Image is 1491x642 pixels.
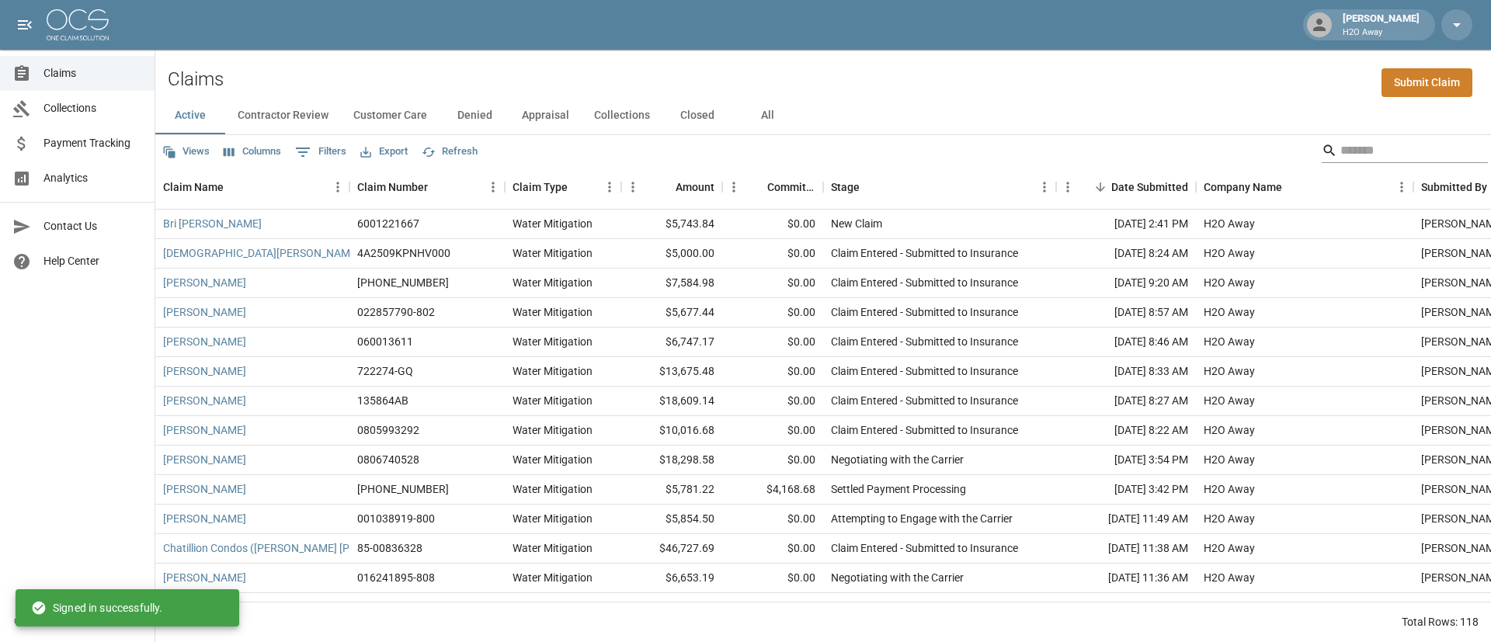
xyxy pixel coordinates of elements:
[43,218,142,234] span: Contact Us
[676,165,714,209] div: Amount
[481,175,505,199] button: Menu
[513,481,593,497] div: Water Mitigation
[357,304,435,320] div: 022857790-802
[1111,165,1188,209] div: Date Submitted
[1090,176,1111,198] button: Sort
[1204,452,1255,467] div: H2O Away
[513,245,593,261] div: Water Mitigation
[1322,138,1488,166] div: Search
[1204,275,1255,290] div: H2O Away
[43,100,142,116] span: Collections
[722,534,823,564] div: $0.00
[1056,505,1196,534] div: [DATE] 11:49 AM
[1204,570,1255,585] div: H2O Away
[43,135,142,151] span: Payment Tracking
[654,176,676,198] button: Sort
[505,165,621,209] div: Claim Type
[326,175,349,199] button: Menu
[513,334,593,349] div: Water Mitigation
[732,97,802,134] button: All
[621,175,645,199] button: Menu
[1204,599,1255,615] div: H2O Away
[621,387,722,416] div: $18,609.14
[722,475,823,505] div: $4,168.68
[1382,68,1472,97] a: Submit Claim
[1204,422,1255,438] div: H2O Away
[831,363,1018,379] div: Claim Entered - Submitted to Insurance
[513,275,593,290] div: Water Mitigation
[1336,11,1426,39] div: [PERSON_NAME]
[1204,334,1255,349] div: H2O Away
[1056,475,1196,505] div: [DATE] 3:42 PM
[1056,175,1079,199] button: Menu
[831,570,964,585] div: Negotiating with the Carrier
[1056,298,1196,328] div: [DATE] 8:57 AM
[513,422,593,438] div: Water Mitigation
[582,97,662,134] button: Collections
[722,593,823,623] div: $0.00
[745,176,767,198] button: Sort
[1056,165,1196,209] div: Date Submitted
[1056,593,1196,623] div: [DATE] 11:02 AM
[1204,245,1255,261] div: H2O Away
[1204,165,1282,209] div: Company Name
[513,216,593,231] div: Water Mitigation
[621,165,722,209] div: Amount
[9,9,40,40] button: open drawer
[1056,416,1196,446] div: [DATE] 8:22 AM
[1056,446,1196,475] div: [DATE] 3:54 PM
[357,452,419,467] div: 0806740528
[621,328,722,357] div: $6,747.17
[163,422,246,438] a: [PERSON_NAME]
[1204,304,1255,320] div: H2O Away
[43,253,142,269] span: Help Center
[349,165,505,209] div: Claim Number
[43,170,142,186] span: Analytics
[1056,564,1196,593] div: [DATE] 11:36 AM
[1204,216,1255,231] div: H2O Away
[163,334,246,349] a: [PERSON_NAME]
[1204,393,1255,408] div: H2O Away
[722,505,823,534] div: $0.00
[621,505,722,534] div: $5,854.50
[1204,540,1255,556] div: H2O Away
[831,334,1018,349] div: Claim Entered - Submitted to Insurance
[1402,614,1479,630] div: Total Rows: 118
[1390,175,1413,199] button: Menu
[357,245,450,261] div: 4A2509KPNHV000
[767,165,815,209] div: Committed Amount
[831,165,860,209] div: Stage
[1282,176,1304,198] button: Sort
[357,216,419,231] div: 6001221667
[860,176,881,198] button: Sort
[621,239,722,269] div: $5,000.00
[662,97,732,134] button: Closed
[357,165,428,209] div: Claim Number
[163,570,246,585] a: [PERSON_NAME]
[1056,387,1196,416] div: [DATE] 8:27 AM
[357,511,435,526] div: 001038919-800
[1196,165,1413,209] div: Company Name
[722,416,823,446] div: $0.00
[43,65,142,82] span: Claims
[418,140,481,164] button: Refresh
[1056,328,1196,357] div: [DATE] 8:46 AM
[1204,511,1255,526] div: H2O Away
[831,481,966,497] div: Settled Payment Processing
[1056,357,1196,387] div: [DATE] 8:33 AM
[722,298,823,328] div: $0.00
[621,564,722,593] div: $6,653.19
[722,328,823,357] div: $0.00
[722,446,823,475] div: $0.00
[513,363,593,379] div: Water Mitigation
[621,593,722,623] div: $5,151.93
[621,269,722,298] div: $7,584.98
[1056,534,1196,564] div: [DATE] 11:38 AM
[831,275,1018,290] div: Claim Entered - Submitted to Insurance
[357,393,408,408] div: 135864AB
[163,304,246,320] a: [PERSON_NAME]
[163,452,246,467] a: [PERSON_NAME]
[831,304,1018,320] div: Claim Entered - Submitted to Insurance
[1056,210,1196,239] div: [DATE] 2:41 PM
[357,422,419,438] div: 0805993292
